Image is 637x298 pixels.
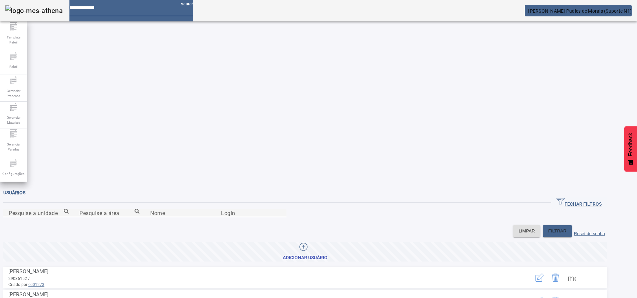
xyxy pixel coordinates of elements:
[3,190,25,195] span: Usuários
[548,270,564,286] button: Delete
[3,86,23,100] span: Gerenciar Processo
[572,225,607,237] button: Reset de senha
[5,5,63,16] img: logo-mes-athena
[528,8,632,14] span: [PERSON_NAME] Pudles de Morais (Suporte N1)
[548,228,567,234] span: FILTRAR
[0,169,26,178] span: Configurações
[79,209,140,217] input: Number
[221,210,235,216] mat-label: Login
[3,113,23,127] span: Gerenciar Materiais
[624,126,637,172] button: Feedback - Mostrar pesquisa
[8,291,48,298] span: [PERSON_NAME]
[543,225,572,237] button: FILTRAR
[150,210,165,216] mat-label: Nome
[3,140,23,154] span: Gerenciar Paradas
[574,231,605,236] label: Reset de senha
[8,282,506,288] span: Criado por:
[3,33,23,47] span: Template Fabril
[551,197,607,209] button: FECHAR FILTROS
[557,198,602,208] span: FECHAR FILTROS
[7,62,19,71] span: Fabril
[8,276,30,281] span: 29036152 /
[283,255,328,261] div: Adicionar Usuário
[28,282,44,287] span: c001273
[8,268,48,275] span: [PERSON_NAME]
[628,133,634,156] span: Feedback
[9,209,69,217] input: Number
[518,228,535,234] span: LIMPAR
[3,242,607,262] button: Adicionar Usuário
[564,270,580,286] button: Mais
[9,210,58,216] mat-label: Pesquise a unidade
[79,210,120,216] mat-label: Pesquise a área
[513,225,540,237] button: LIMPAR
